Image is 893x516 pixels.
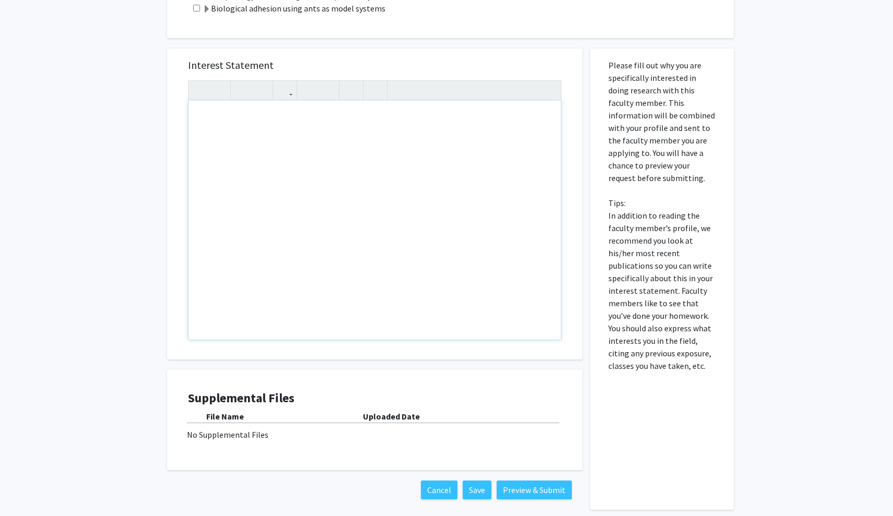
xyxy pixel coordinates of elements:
[206,411,244,422] b: File Name
[318,81,336,99] button: Ordered list
[421,481,457,499] button: Cancel
[187,428,562,441] div: No Supplemental Files
[191,81,209,99] button: Strong (Ctrl + B)
[300,81,318,99] button: Unordered list
[608,59,715,372] p: Please fill out why you are specifically interested in doing research with this faculty member. T...
[8,469,44,508] iframe: Chat
[203,2,385,15] label: Biological adhesion using ants as model systems
[540,81,558,99] button: Fullscreen
[252,81,270,99] button: Subscript
[276,81,294,99] button: Link
[189,101,561,340] div: Note to users with screen readers: Please press Alt+0 or Option+0 to deactivate our accessibility...
[497,481,572,499] button: Preview & Submit
[233,81,252,99] button: Superscript
[463,481,491,499] button: Save
[366,81,384,99] button: Insert horizontal rule
[188,391,561,406] h4: Supplemental Files
[363,411,420,422] b: Uploaded Date
[188,59,561,71] h5: Interest Statement
[209,81,228,99] button: Emphasis (Ctrl + I)
[342,81,360,99] button: Remove format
